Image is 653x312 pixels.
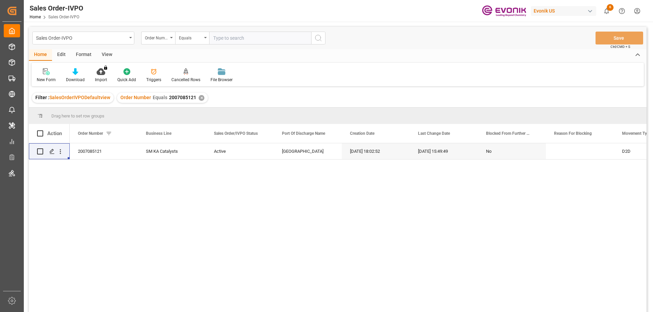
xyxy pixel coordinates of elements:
div: File Browser [211,77,233,83]
div: Action [47,130,62,136]
div: Order Number [145,33,168,41]
span: Sales Order/IVPO Status [214,131,258,136]
div: Cancelled Rows [171,77,200,83]
div: Active [214,144,266,159]
div: Download [66,77,85,83]
span: Reason For Blocking [554,131,592,136]
div: Sales Order-IVPO [36,33,127,42]
a: Home [30,15,41,19]
button: Help Center [614,3,630,19]
button: search button [311,32,325,44]
div: Evonik US [531,6,596,16]
div: 2007085121 [70,143,138,159]
div: Quick Add [117,77,136,83]
div: Press SPACE to select this row. [29,143,70,160]
span: Last Change Date [418,131,450,136]
span: Drag here to set row groups [51,113,104,118]
span: Equals [153,95,167,100]
div: View [97,49,117,61]
div: Sales Order-IVPO [30,3,83,13]
div: Edit [52,49,71,61]
button: show 6 new notifications [599,3,614,19]
div: New Form [37,77,56,83]
div: No [486,144,538,159]
button: open menu [141,32,175,44]
span: SalesOrderIVPODefaultview [49,95,110,100]
img: Evonik-brand-mark-Deep-Purple-RGB.jpeg_1700498283.jpeg [482,5,526,17]
div: Equals [179,33,202,41]
span: Movement Type [622,131,651,136]
button: Save [596,32,643,44]
div: [DATE] 15:49:49 [410,143,478,159]
div: Format [71,49,97,61]
button: open menu [175,32,209,44]
span: Ctrl/CMD + S [610,44,630,49]
span: Creation Date [350,131,374,136]
button: Evonik US [531,4,599,17]
div: SM KA Catalysts [138,143,206,159]
span: 2007085121 [169,95,196,100]
span: Port Of Discharge Name [282,131,325,136]
div: Home [29,49,52,61]
div: ✕ [199,95,204,101]
input: Type to search [209,32,311,44]
div: [GEOGRAPHIC_DATA] [274,143,342,159]
span: Order Number [120,95,151,100]
span: Filter : [35,95,49,100]
span: 6 [607,4,614,11]
button: open menu [32,32,134,44]
div: Triggers [146,77,161,83]
span: Order Number [78,131,103,136]
span: Blocked From Further Processing [486,131,532,136]
span: Business Line [146,131,171,136]
div: [DATE] 18:02:52 [342,143,410,159]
